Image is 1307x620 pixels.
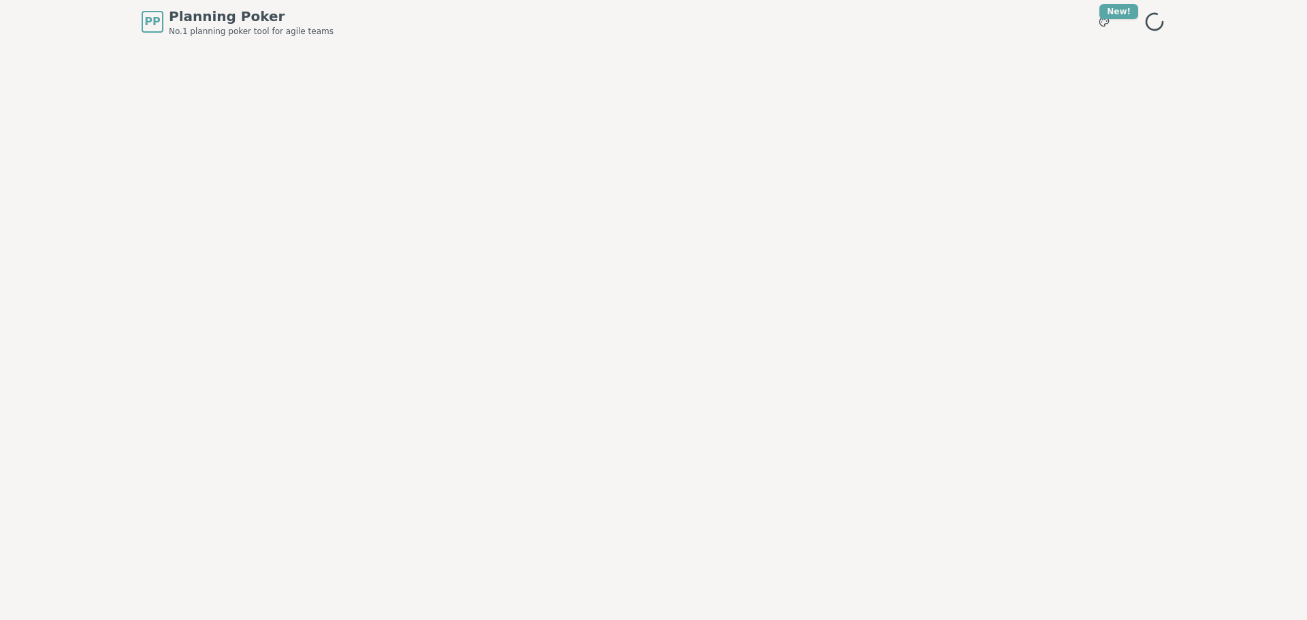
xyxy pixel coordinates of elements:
a: PPPlanning PokerNo.1 planning poker tool for agile teams [142,7,334,37]
span: PP [144,14,160,30]
div: New! [1099,4,1138,19]
span: No.1 planning poker tool for agile teams [169,26,334,37]
button: New! [1092,10,1116,34]
span: Planning Poker [169,7,334,26]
